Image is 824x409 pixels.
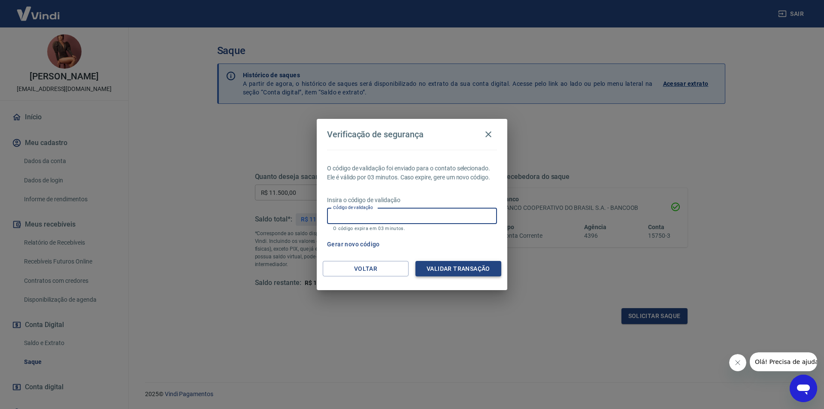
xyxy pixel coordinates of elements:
button: Voltar [323,261,409,277]
p: O código de validação foi enviado para o contato selecionado. Ele é válido por 03 minutos. Caso e... [327,164,497,182]
p: O código expira em 03 minutos. [333,226,491,231]
button: Validar transação [415,261,501,277]
label: Código de validação [333,204,373,211]
h4: Verificação de segurança [327,129,424,139]
iframe: Botão para abrir a janela de mensagens [790,375,817,402]
iframe: Mensagem da empresa [750,352,817,371]
p: Insira o código de validação [327,196,497,205]
span: Olá! Precisa de ajuda? [5,6,72,13]
iframe: Fechar mensagem [729,354,746,371]
button: Gerar novo código [324,236,383,252]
